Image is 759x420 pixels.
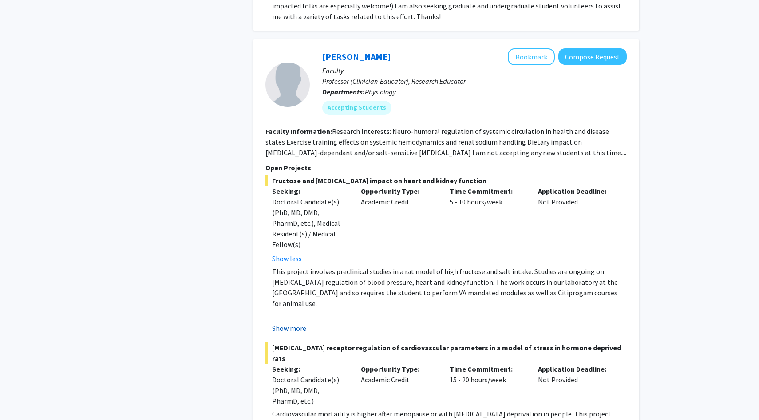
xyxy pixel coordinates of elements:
b: Departments: [322,87,365,96]
button: Show more [272,323,306,334]
iframe: Chat [7,380,38,413]
div: Not Provided [531,364,620,406]
p: Opportunity Type: [361,186,436,196]
div: Not Provided [531,186,620,264]
span: Fructose and [MEDICAL_DATA] impact on heart and kidney function [265,175,627,186]
p: Open Projects [265,162,627,173]
p: This project involves preclinical studies in a rat model of high fructose and salt intake. Studie... [272,266,627,309]
fg-read-more: Research Interests: Neuro-humoral regulation of systemic circulation in health and disease states... [265,127,626,157]
button: Add Rossi Noreen to Bookmarks [508,48,555,65]
div: Academic Credit [354,186,443,264]
div: Doctoral Candidate(s) (PhD, MD, DMD, PharmD, etc.) [272,374,348,406]
button: Compose Request to Rossi Noreen [558,48,627,65]
span: Physiology [365,87,396,96]
p: Seeking: [272,364,348,374]
span: [MEDICAL_DATA] receptor regulation of cardiovascular parameters in a model of stress in hormone d... [265,342,627,364]
div: Academic Credit [354,364,443,406]
p: Time Commitment: [450,186,525,196]
p: Professor (Clinician-Educator), Research Educator [322,76,627,86]
p: Application Deadline: [538,364,613,374]
mat-chip: Accepting Students [322,101,391,115]
div: 15 - 20 hours/week [443,364,532,406]
p: Seeking: [272,186,348,196]
p: Opportunity Type: [361,364,436,374]
p: Application Deadline: [538,186,613,196]
div: Doctoral Candidate(s) (PhD, MD, DMD, PharmD, etc.), Medical Resident(s) / Medical Fellow(s) [272,196,348,250]
div: 5 - 10 hours/week [443,186,532,264]
b: Faculty Information: [265,127,332,136]
p: Time Commitment: [450,364,525,374]
button: Show less [272,253,302,264]
p: Faculty [322,65,627,76]
a: [PERSON_NAME] [322,51,391,62]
